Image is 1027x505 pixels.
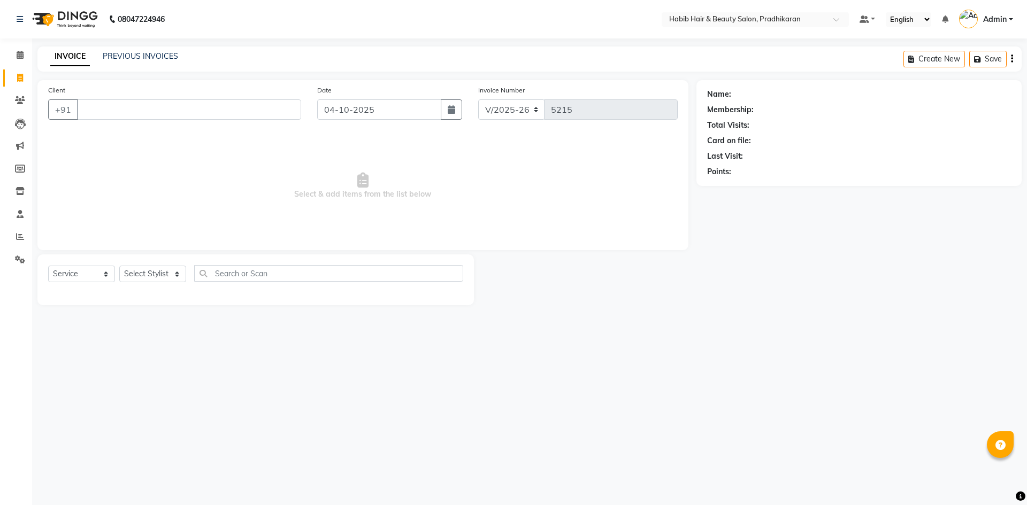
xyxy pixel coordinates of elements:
div: Membership: [707,104,754,115]
a: PREVIOUS INVOICES [103,51,178,61]
input: Search by Name/Mobile/Email/Code [77,99,301,120]
div: Card on file: [707,135,751,146]
div: Name: [707,89,731,100]
b: 08047224946 [118,4,165,34]
button: Create New [903,51,965,67]
span: Select & add items from the list below [48,133,678,239]
label: Date [317,86,332,95]
img: Admin [959,10,978,28]
span: Admin [983,14,1007,25]
input: Search or Scan [194,265,463,282]
label: Client [48,86,65,95]
iframe: chat widget [982,462,1016,494]
div: Points: [707,166,731,177]
div: Last Visit: [707,151,743,162]
button: Save [969,51,1007,67]
a: INVOICE [50,47,90,66]
label: Invoice Number [478,86,525,95]
div: Total Visits: [707,120,749,131]
button: +91 [48,99,78,120]
img: logo [27,4,101,34]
